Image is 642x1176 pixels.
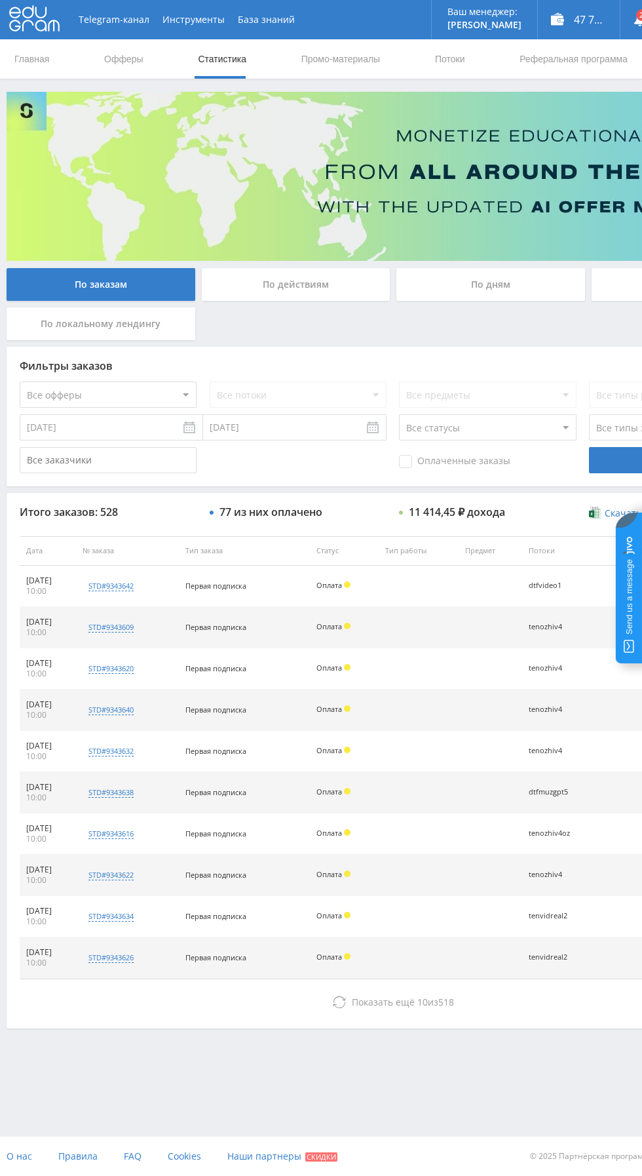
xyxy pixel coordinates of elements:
div: По действиям [202,268,390,301]
span: Наши партнеры [227,1150,301,1162]
span: FAQ [124,1150,142,1162]
a: Cookies [168,1137,201,1176]
div: По локальному лендингу [7,307,195,340]
input: Все заказчики [20,447,197,473]
a: О нас [7,1137,32,1176]
span: Оплаченные заказы [399,455,510,468]
p: Ваш менеджер: [447,7,521,17]
span: Скидки [305,1152,337,1162]
a: Потоки [434,39,466,79]
div: По заказам [7,268,195,301]
div: По дням [396,268,585,301]
a: Промо-материалы [300,39,381,79]
a: Наши партнеры Скидки [227,1137,337,1176]
span: О нас [7,1150,32,1162]
a: Главная [13,39,50,79]
p: [PERSON_NAME] [447,20,521,30]
a: Реферальная программа [518,39,629,79]
span: Cookies [168,1150,201,1162]
a: FAQ [124,1137,142,1176]
a: Офферы [103,39,145,79]
a: Правила [58,1137,98,1176]
span: Правила [58,1150,98,1162]
a: Статистика [197,39,248,79]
